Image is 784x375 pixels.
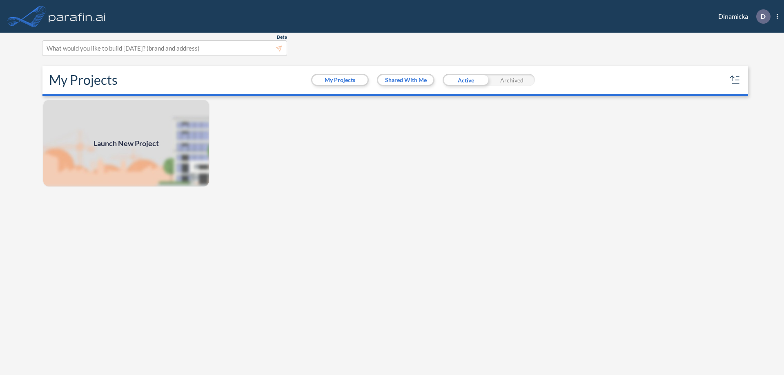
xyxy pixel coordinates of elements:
[378,75,433,85] button: Shared With Me
[761,13,766,20] p: D
[443,74,489,86] div: Active
[728,73,742,87] button: sort
[277,34,287,40] span: Beta
[49,72,118,88] h2: My Projects
[312,75,367,85] button: My Projects
[706,9,778,24] div: Dinamicka
[489,74,535,86] div: Archived
[47,8,107,24] img: logo
[42,99,210,187] a: Launch New Project
[94,138,159,149] span: Launch New Project
[42,99,210,187] img: add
